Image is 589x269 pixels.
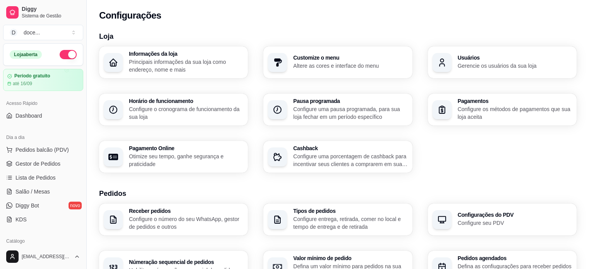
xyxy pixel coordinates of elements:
h3: Tipos de pedidos [293,208,407,214]
span: Dashboard [15,112,42,120]
p: Configure os métodos de pagamentos que sua loja aceita [458,105,572,121]
a: Salão / Mesas [3,185,83,198]
h3: Loja [99,31,577,42]
p: Gerencie os usuários da sua loja [458,62,572,70]
a: Período gratuitoaté 16/09 [3,69,83,91]
div: Loja aberta [10,50,42,59]
button: Pedidos balcão (PDV) [3,144,83,156]
article: Período gratuito [14,73,50,79]
button: Horário de funcionamentoConfigure o cronograma de funcionamento da sua loja [99,94,248,125]
p: Configure o cronograma de funcionamento da sua loja [129,105,243,121]
h3: Pedidos agendados [458,255,572,261]
button: Pagamento OnlineOtimize seu tempo, ganhe segurança e praticidade [99,141,248,173]
span: KDS [15,216,27,223]
button: Configurações do PDVConfigure seu PDV [428,204,577,235]
p: Otimize seu tempo, ganhe segurança e praticidade [129,152,243,168]
h3: Cashback [293,146,407,151]
button: Tipos de pedidosConfigure entrega, retirada, comer no local e tempo de entrega e de retirada [263,204,412,235]
a: Lista de Pedidos [3,171,83,184]
h3: Customize o menu [293,55,407,60]
p: Configure uma pausa programada, para sua loja fechar em um período específico [293,105,407,121]
a: Dashboard [3,110,83,122]
span: [EMAIL_ADDRESS][DOMAIN_NAME] [22,254,71,260]
a: DiggySistema de Gestão [3,3,83,22]
span: Salão / Mesas [15,188,50,195]
span: Sistema de Gestão [22,13,80,19]
button: Select a team [3,25,83,40]
button: CashbackConfigure uma porcentagem de cashback para incentivar seus clientes a comprarem em sua loja [263,141,412,173]
p: Configure entrega, retirada, comer no local e tempo de entrega e de retirada [293,215,407,231]
button: Alterar Status [60,50,77,59]
button: Customize o menuAltere as cores e interface do menu [263,46,412,78]
h3: Pedidos [99,188,577,199]
h3: Receber pedidos [129,208,243,214]
a: Gestor de Pedidos [3,158,83,170]
p: Principais informações da sua loja como endereço, nome e mais [129,58,243,74]
p: Configure o número do seu WhatsApp, gestor de pedidos e outros [129,215,243,231]
span: Pedidos balcão (PDV) [15,146,69,154]
button: [EMAIL_ADDRESS][DOMAIN_NAME] [3,247,83,266]
a: KDS [3,213,83,226]
a: Diggy Botnovo [3,199,83,212]
span: Lista de Pedidos [15,174,56,182]
span: Diggy Bot [15,202,39,209]
p: Configure uma porcentagem de cashback para incentivar seus clientes a comprarem em sua loja [293,152,407,168]
p: Altere as cores e interface do menu [293,62,407,70]
h3: Informações da loja [129,51,243,57]
h3: Númeração sequencial de pedidos [129,259,243,265]
button: Receber pedidosConfigure o número do seu WhatsApp, gestor de pedidos e outros [99,204,248,235]
h3: Horário de funcionamento [129,98,243,104]
div: Dia a dia [3,131,83,144]
h2: Configurações [99,9,161,22]
button: UsuáriosGerencie os usuários da sua loja [428,46,577,78]
h3: Valor mínimo de pedido [293,255,407,261]
span: Diggy [22,6,80,13]
div: Acesso Rápido [3,97,83,110]
span: D [10,29,17,36]
h3: Usuários [458,55,572,60]
h3: Pausa programada [293,98,407,104]
article: até 16/09 [13,81,32,87]
button: Pausa programadaConfigure uma pausa programada, para sua loja fechar em um período específico [263,94,412,125]
h3: Configurações do PDV [458,212,572,218]
p: Configure seu PDV [458,219,572,227]
div: doce ... [24,29,40,36]
button: PagamentosConfigure os métodos de pagamentos que sua loja aceita [428,94,577,125]
h3: Pagamentos [458,98,572,104]
span: Gestor de Pedidos [15,160,60,168]
div: Catálogo [3,235,83,247]
h3: Pagamento Online [129,146,243,151]
button: Informações da lojaPrincipais informações da sua loja como endereço, nome e mais [99,46,248,78]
